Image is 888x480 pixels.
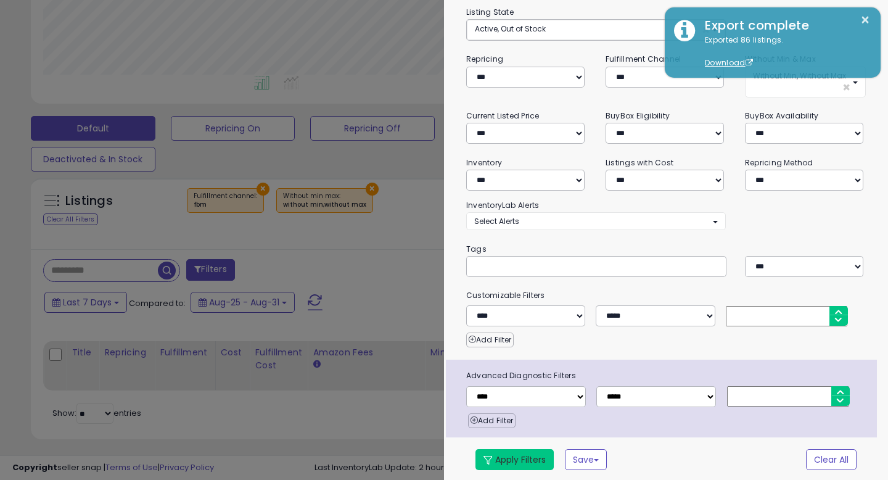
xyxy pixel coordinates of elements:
div: Exported 86 listings. [696,35,871,69]
button: Save [565,449,607,470]
button: Add Filter [468,413,516,428]
span: Advanced Diagnostic Filters [457,369,877,383]
small: InventoryLab Alerts [466,200,539,210]
small: Inventory [466,157,502,168]
div: Export complete [696,17,871,35]
span: Select Alerts [474,216,519,226]
small: BuyBox Availability [745,110,818,121]
button: × [860,12,870,28]
button: Apply Filters [475,449,554,470]
small: Current Listed Price [466,110,539,121]
small: Fulfillment Channel [606,54,681,64]
button: Active, Out of Stock × [467,20,725,40]
small: Listings with Cost [606,157,673,168]
button: Add Filter [466,333,514,347]
small: Repricing [466,54,503,64]
small: Listing State [466,7,514,17]
a: Download [705,57,753,68]
small: BuyBox Eligibility [606,110,670,121]
span: Active, Out of Stock [475,23,546,34]
span: Without Min, Without Max [753,70,846,81]
button: Without Min, Without Max × [745,67,866,97]
small: Customizable Filters [457,289,875,302]
small: Repricing Method [745,157,813,168]
small: Tags [457,242,875,256]
button: Select Alerts [466,212,726,230]
span: × [842,81,850,94]
button: Clear All [806,449,857,470]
